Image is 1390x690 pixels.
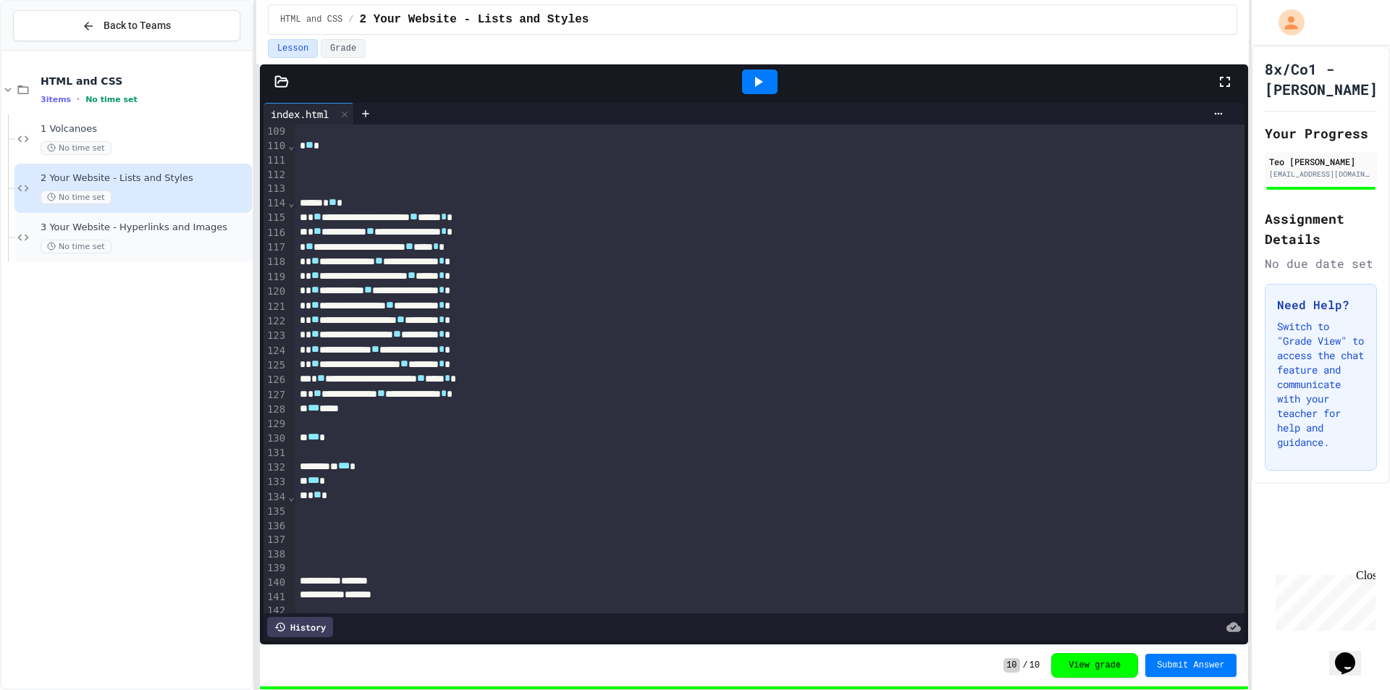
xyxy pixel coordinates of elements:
[264,388,287,403] div: 127
[264,432,287,446] div: 130
[1145,654,1237,677] button: Submit Answer
[77,93,80,105] span: •
[264,547,287,562] div: 138
[264,590,287,605] div: 141
[280,14,342,25] span: HTML and CSS
[41,95,71,104] span: 3 items
[348,14,353,25] span: /
[264,103,354,125] div: index.html
[321,39,366,58] button: Grade
[41,141,111,155] span: No time set
[360,11,589,28] span: 2 Your Website - Lists and Styles
[41,222,249,234] span: 3 Your Website - Hyperlinks and Images
[268,39,318,58] button: Lesson
[1270,569,1376,631] iframe: chat widget
[264,125,287,139] div: 109
[41,123,249,135] span: 1 Volcanoes
[264,182,287,196] div: 113
[264,314,287,329] div: 122
[264,519,287,534] div: 136
[264,168,287,182] div: 112
[6,6,100,92] div: Chat with us now!Close
[264,561,287,576] div: 139
[264,460,287,475] div: 132
[264,505,287,519] div: 135
[264,255,287,269] div: 118
[104,18,171,33] span: Back to Teams
[1029,660,1040,671] span: 10
[41,75,249,88] span: HTML and CSS
[264,576,287,590] div: 140
[287,140,295,151] span: Fold line
[287,197,295,209] span: Fold line
[41,240,111,253] span: No time set
[1023,660,1028,671] span: /
[1277,319,1365,450] p: Switch to "Grade View" to access the chat feature and communicate with your teacher for help and ...
[264,270,287,285] div: 119
[264,285,287,299] div: 120
[1329,632,1376,676] iframe: chat widget
[264,403,287,417] div: 128
[264,373,287,387] div: 126
[264,226,287,240] div: 116
[264,446,287,460] div: 131
[264,139,287,153] div: 110
[264,211,287,225] div: 115
[13,10,240,41] button: Back to Teams
[41,172,249,185] span: 2 Your Website - Lists and Styles
[264,358,287,373] div: 125
[85,95,138,104] span: No time set
[1265,255,1377,272] div: No due date set
[41,190,111,204] span: No time set
[1157,660,1225,671] span: Submit Answer
[1277,296,1365,314] h3: Need Help?
[1263,6,1308,39] div: My Account
[1265,59,1378,99] h1: 8x/Co1 - [PERSON_NAME]
[264,475,287,489] div: 133
[264,344,287,358] div: 124
[264,106,336,122] div: index.html
[264,300,287,314] div: 121
[287,491,295,502] span: Fold line
[264,196,287,211] div: 114
[1003,658,1019,673] span: 10
[264,417,287,432] div: 129
[1269,169,1373,180] div: [EMAIL_ADDRESS][DOMAIN_NAME]
[264,533,287,547] div: 137
[267,617,333,637] div: History
[1265,209,1377,249] h2: Assignment Details
[264,604,287,618] div: 142
[1051,653,1138,678] button: View grade
[1265,123,1377,143] h2: Your Progress
[264,329,287,343] div: 123
[264,153,287,168] div: 111
[1269,155,1373,168] div: Teo [PERSON_NAME]
[264,490,287,505] div: 134
[264,240,287,255] div: 117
